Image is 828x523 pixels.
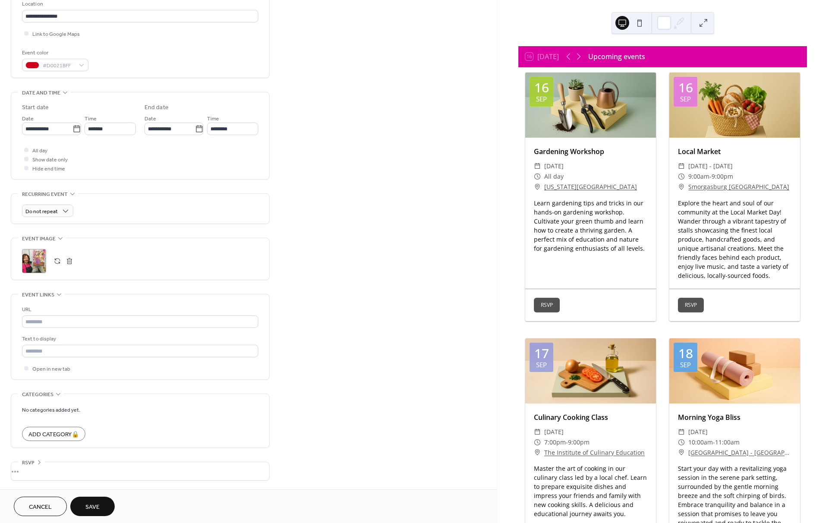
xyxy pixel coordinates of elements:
[85,114,97,123] span: Time
[22,390,53,399] span: Categories
[22,249,46,273] div: ;
[29,503,52,512] span: Cancel
[678,182,685,192] div: ​
[22,190,68,199] span: Recurring event
[680,362,691,368] div: Sep
[22,88,60,98] span: Date and time
[22,290,54,299] span: Event links
[715,437,740,447] span: 11:00am
[11,462,269,480] div: •••
[688,427,708,437] span: [DATE]
[669,198,800,280] div: Explore the heart and soul of our community at the Local Market Day! Wander through a vibrant tap...
[525,198,656,253] div: Learn gardening tips and tricks in our hands-on gardening workshop. Cultivate your green thumb an...
[678,161,685,171] div: ​
[688,171,709,182] span: 9:00am
[669,146,800,157] div: Local Market
[534,161,541,171] div: ​
[22,48,87,57] div: Event color
[525,412,656,422] div: Culinary Cooking Class
[669,412,800,422] div: Morning Yoga Bliss
[678,427,685,437] div: ​
[536,362,547,368] div: Sep
[534,182,541,192] div: ​
[144,103,169,112] div: End date
[22,334,257,343] div: Text to display
[43,61,75,70] span: #D0021BFF
[144,114,156,123] span: Date
[536,96,547,102] div: Sep
[534,171,541,182] div: ​
[22,114,34,123] span: Date
[678,347,693,360] div: 18
[678,81,693,94] div: 16
[534,427,541,437] div: ​
[525,464,656,518] div: Master the art of cooking in our culinary class led by a local chef. Learn to prepare exquisite d...
[678,447,685,458] div: ​
[712,171,733,182] span: 9:00pm
[207,114,219,123] span: Time
[713,437,715,447] span: -
[544,182,637,192] a: [US_STATE][GEOGRAPHIC_DATA]
[534,447,541,458] div: ​
[709,171,712,182] span: -
[566,437,568,447] span: -
[32,155,68,164] span: Show date only
[688,437,713,447] span: 10:00am
[534,81,549,94] div: 16
[32,146,47,155] span: All day
[525,146,656,157] div: Gardening Workshop
[85,503,100,512] span: Save
[678,171,685,182] div: ​
[22,458,34,467] span: RSVP
[688,447,791,458] a: [GEOGRAPHIC_DATA] - [GEOGRAPHIC_DATA]
[70,497,115,516] button: Save
[22,305,257,314] div: URL
[678,298,704,312] button: RSVP
[544,437,566,447] span: 7:00pm
[14,497,67,516] button: Cancel
[678,437,685,447] div: ​
[22,234,56,243] span: Event image
[32,30,80,39] span: Link to Google Maps
[25,207,58,217] span: Do not repeat
[568,437,590,447] span: 9:00pm
[22,103,49,112] div: Start date
[680,96,691,102] div: Sep
[534,347,549,360] div: 17
[544,171,564,182] span: All day
[22,406,80,415] span: No categories added yet.
[32,365,70,374] span: Open in new tab
[544,161,564,171] span: [DATE]
[688,182,789,192] a: Smorgasburg [GEOGRAPHIC_DATA]
[588,51,645,62] div: Upcoming events
[32,164,65,173] span: Hide end time
[544,427,564,437] span: [DATE]
[544,447,645,458] a: The Institute of Culinary Education
[534,298,560,312] button: RSVP
[534,437,541,447] div: ​
[688,161,733,171] span: [DATE] - [DATE]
